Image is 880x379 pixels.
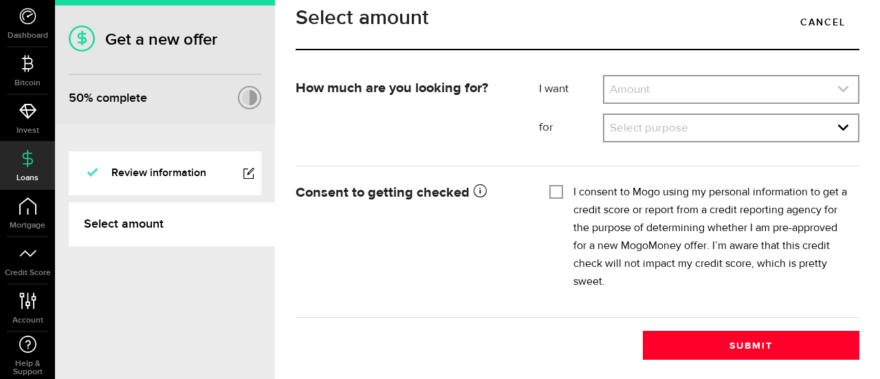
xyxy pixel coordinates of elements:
[296,81,488,95] strong: How much are you looking for?
[604,115,858,141] a: expand select
[69,91,84,105] span: 50
[69,86,147,111] div: % complete
[296,186,487,199] strong: Consent to getting checked
[296,8,859,28] h1: Select amount
[786,8,859,36] a: Cancel
[539,81,603,98] label: I want
[539,120,603,136] label: for
[69,151,261,195] a: Review information
[643,331,859,360] button: Submit
[549,184,563,197] input: I consent to Mogo using my personal information to get a credit score or report from a credit rep...
[11,6,52,47] button: Open LiveChat chat widget
[69,202,275,246] a: Select amount
[604,76,858,102] a: expand select
[69,30,261,50] h1: Get a new offer
[573,184,849,291] label: I consent to Mogo using my personal information to get a credit score or report from a credit rep...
